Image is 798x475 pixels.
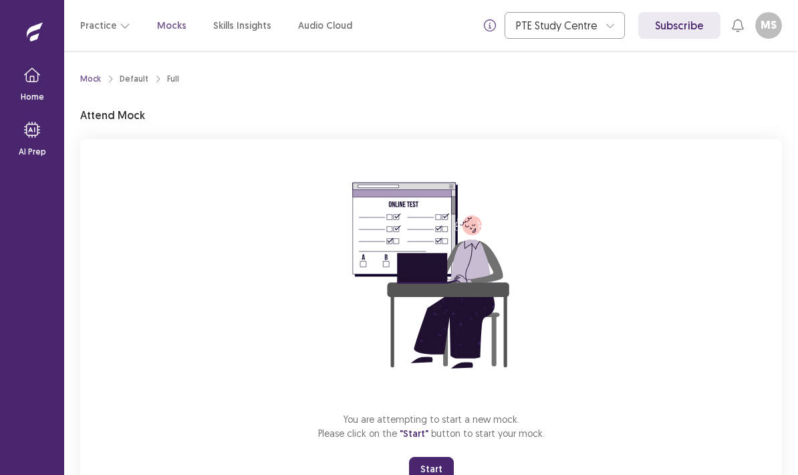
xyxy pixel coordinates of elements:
div: PTE Study Centre [516,13,599,38]
a: Skills Insights [213,19,271,33]
button: info [478,13,502,37]
div: Full [167,73,179,85]
nav: breadcrumb [80,73,179,85]
p: You are attempting to start a new mock. Please click on the button to start your mock. [318,412,545,441]
a: Subscribe [638,12,720,39]
span: "Start" [400,427,428,440]
a: Audio Cloud [298,19,352,33]
p: Attend Mock [80,107,145,123]
a: Mocks [157,19,186,33]
a: Mock [80,73,101,85]
button: Practice [80,13,130,37]
p: Home [21,91,44,103]
p: AI Prep [19,146,46,158]
div: Default [120,73,148,85]
img: attend-mock [311,155,551,396]
button: MS [755,12,782,39]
